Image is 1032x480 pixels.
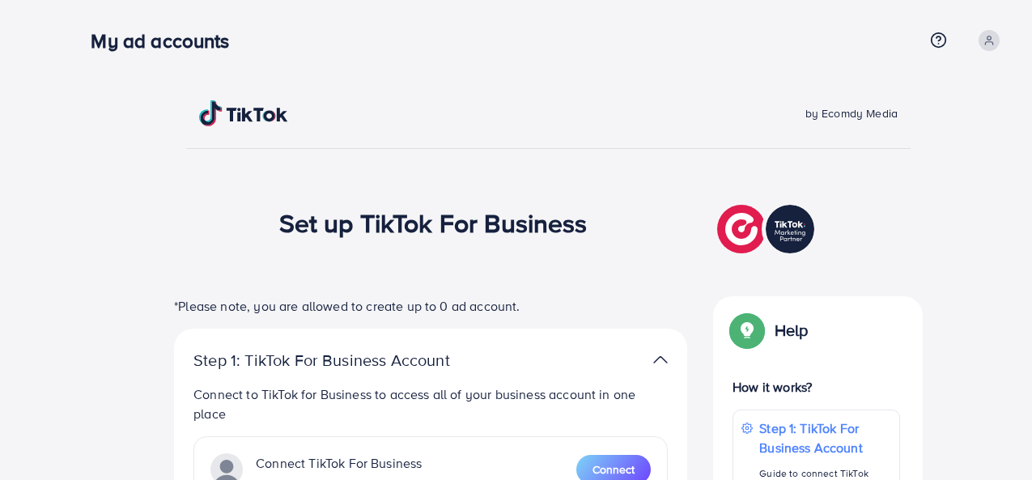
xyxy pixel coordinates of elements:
[759,418,891,457] p: Step 1: TikTok For Business Account
[91,29,242,53] h3: My ad accounts
[775,321,809,340] p: Help
[653,348,668,372] img: TikTok partner
[193,350,501,370] p: Step 1: TikTok For Business Account
[717,201,818,257] img: TikTok partner
[174,296,687,316] p: *Please note, you are allowed to create up to 0 ad account.
[279,207,588,238] h1: Set up TikTok For Business
[733,316,762,345] img: Popup guide
[733,377,900,397] p: How it works?
[199,100,288,126] img: TikTok
[805,105,898,121] span: by Ecomdy Media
